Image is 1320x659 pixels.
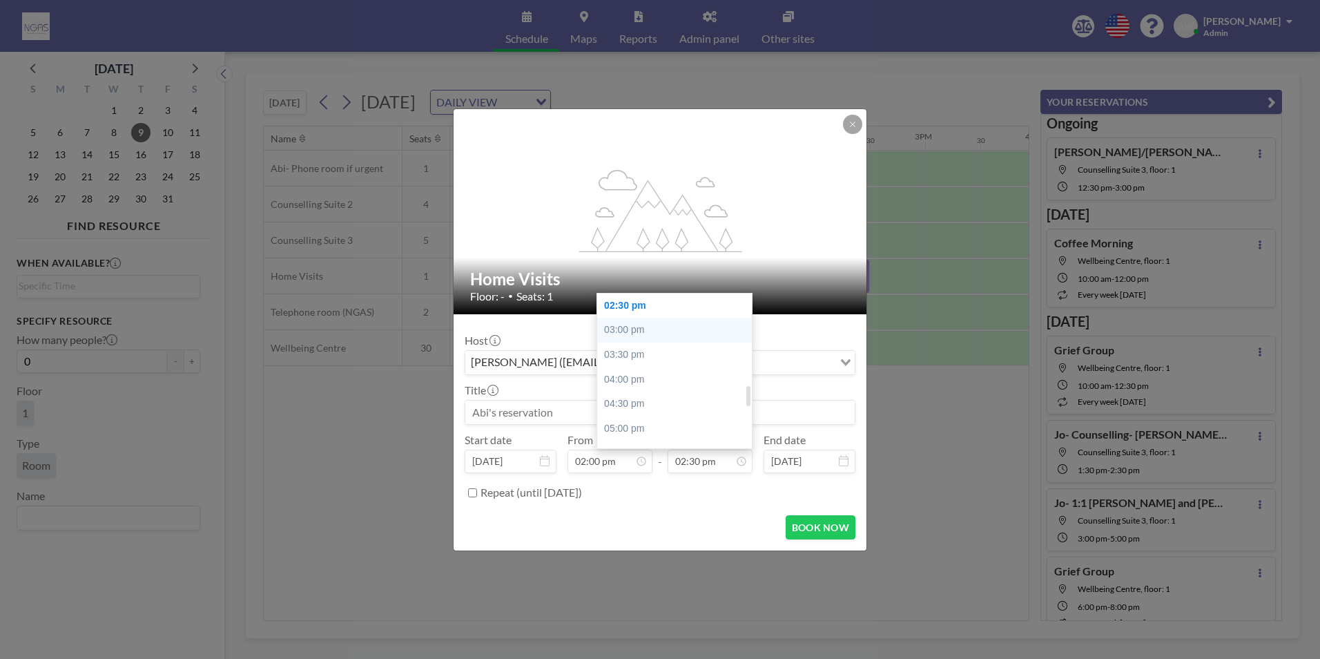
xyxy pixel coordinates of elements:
div: 05:30 pm [597,441,759,466]
label: End date [764,433,806,447]
div: 04:00 pm [597,367,759,392]
g: flex-grow: 1.2; [579,169,742,251]
label: From [567,433,593,447]
label: Start date [465,433,512,447]
div: 03:30 pm [597,343,759,367]
div: 05:00 pm [597,417,759,441]
input: Abi's reservation [465,401,855,424]
span: [PERSON_NAME] ([EMAIL_ADDRESS][DOMAIN_NAME]) [468,354,752,372]
span: • [508,291,513,301]
h2: Home Visits [470,269,851,289]
div: 03:00 pm [597,318,759,343]
div: Search for option [465,351,855,374]
span: Floor: - [470,289,505,303]
span: Seats: 1 [516,289,553,303]
div: 02:30 pm [597,294,759,318]
div: 04:30 pm [597,392,759,417]
span: - [658,438,662,468]
input: Search for option [753,354,832,372]
label: Repeat (until [DATE]) [481,486,582,499]
button: BOOK NOW [786,515,855,539]
label: Title [465,383,497,397]
label: Host [465,334,499,347]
